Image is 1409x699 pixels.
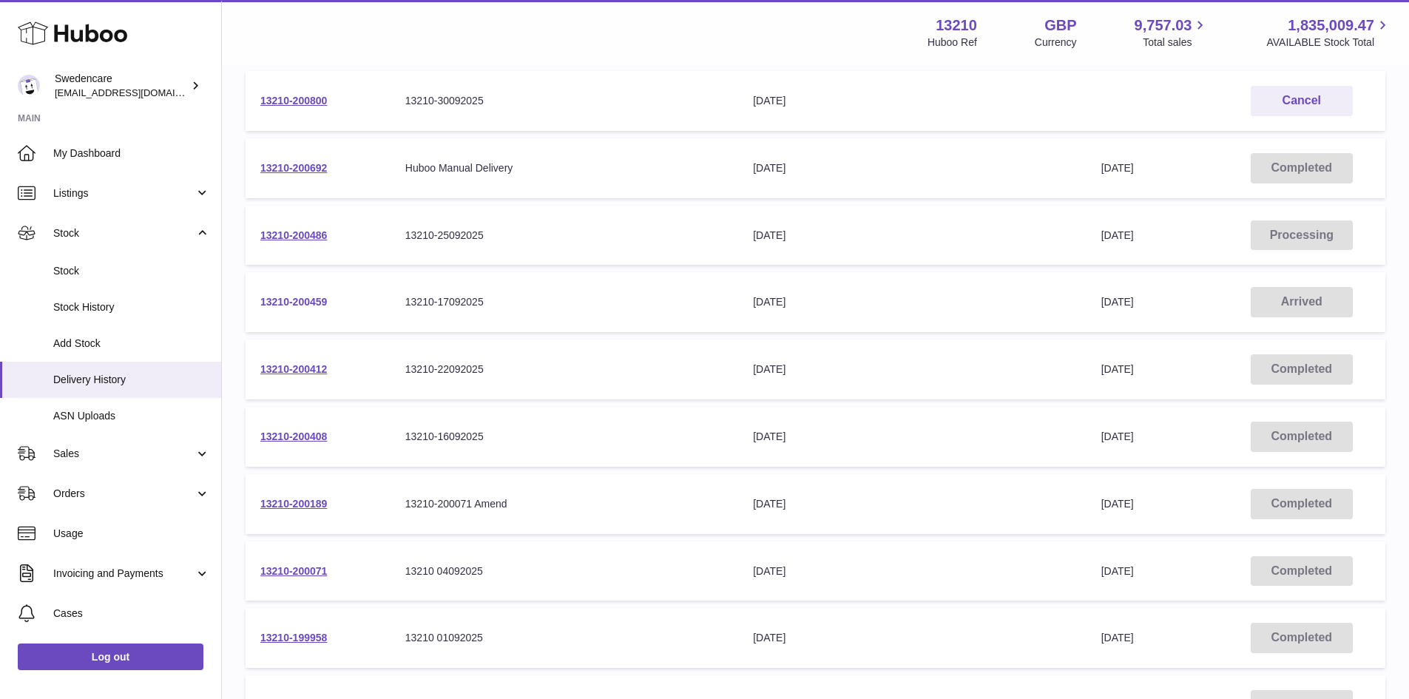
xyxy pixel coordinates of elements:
[1251,86,1353,116] button: Cancel
[53,226,195,240] span: Stock
[53,146,210,161] span: My Dashboard
[1135,16,1192,36] span: 9,757.03
[405,295,723,309] div: 13210-17092025
[927,36,977,50] div: Huboo Ref
[753,362,1071,376] div: [DATE]
[1143,36,1209,50] span: Total sales
[405,564,723,578] div: 13210 04092025
[753,497,1071,511] div: [DATE]
[260,565,327,577] a: 13210-200071
[1101,498,1134,510] span: [DATE]
[55,72,188,100] div: Swedencare
[405,161,723,175] div: Huboo Manual Delivery
[53,447,195,461] span: Sales
[53,337,210,351] span: Add Stock
[1101,162,1134,174] span: [DATE]
[260,162,327,174] a: 13210-200692
[260,296,327,308] a: 13210-200459
[753,229,1071,243] div: [DATE]
[936,16,977,36] strong: 13210
[53,487,195,501] span: Orders
[1044,16,1076,36] strong: GBP
[53,264,210,278] span: Stock
[405,94,723,108] div: 13210-30092025
[1101,430,1134,442] span: [DATE]
[260,95,327,107] a: 13210-200800
[53,607,210,621] span: Cases
[53,527,210,541] span: Usage
[1266,16,1391,50] a: 1,835,009.47 AVAILABLE Stock Total
[1101,363,1134,375] span: [DATE]
[753,430,1071,444] div: [DATE]
[260,430,327,442] a: 13210-200408
[260,229,327,241] a: 13210-200486
[1135,16,1209,50] a: 9,757.03 Total sales
[53,409,210,423] span: ASN Uploads
[18,644,203,670] a: Log out
[405,497,723,511] div: 13210-200071 Amend
[1101,296,1134,308] span: [DATE]
[55,87,217,98] span: [EMAIL_ADDRESS][DOMAIN_NAME]
[260,632,327,644] a: 13210-199958
[53,300,210,314] span: Stock History
[1101,565,1134,577] span: [DATE]
[753,631,1071,645] div: [DATE]
[53,373,210,387] span: Delivery History
[405,631,723,645] div: 13210 01092025
[405,362,723,376] div: 13210-22092025
[753,94,1071,108] div: [DATE]
[260,498,327,510] a: 13210-200189
[405,430,723,444] div: 13210-16092025
[1288,16,1374,36] span: 1,835,009.47
[1101,229,1134,241] span: [DATE]
[753,295,1071,309] div: [DATE]
[1266,36,1391,50] span: AVAILABLE Stock Total
[1101,632,1134,644] span: [DATE]
[753,564,1071,578] div: [DATE]
[753,161,1071,175] div: [DATE]
[53,567,195,581] span: Invoicing and Payments
[53,186,195,200] span: Listings
[18,75,40,97] img: internalAdmin-13210@internal.huboo.com
[1035,36,1077,50] div: Currency
[405,229,723,243] div: 13210-25092025
[260,363,327,375] a: 13210-200412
